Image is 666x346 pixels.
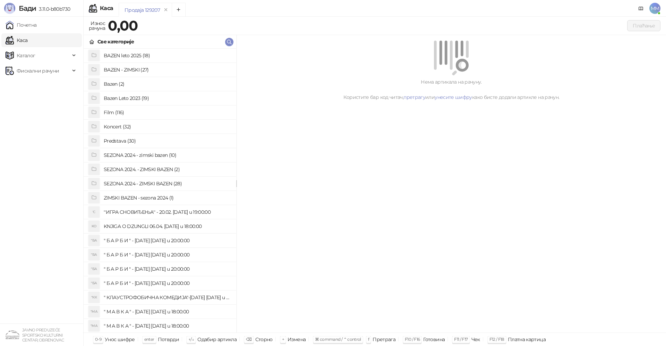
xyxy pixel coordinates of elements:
div: "МА [88,320,100,331]
span: enter [144,337,154,342]
strong: 0,00 [108,17,138,34]
div: Претрага [373,335,395,344]
div: "БА [88,278,100,289]
h4: BAZEN - ZIMSKI (27) [104,64,231,75]
span: Фискални рачуни [17,64,59,78]
h4: SEZONA 2024 - zimski bazen (10) [104,150,231,161]
div: Платна картица [508,335,546,344]
h4: " М А В К А " - [DATE] [DATE] u 18:00:00 [104,320,231,331]
img: Logo [4,3,15,14]
h4: ZIMSKI BAZEN - sezona 2024 (1) [104,192,231,203]
h4: " Б А Р Б И " - [DATE] [DATE] u 20:00:00 [104,278,231,289]
div: grid [84,49,236,332]
div: Чек [471,335,480,344]
div: Сторно [255,335,273,344]
h4: " Б А Р Б И " - [DATE] [DATE] u 20:00:00 [104,263,231,275]
h4: " Б А Р Б И " - [DATE] [DATE] u 20:00:00 [104,235,231,246]
div: Одабир артикла [197,335,237,344]
a: Почетна [6,18,37,32]
h4: " М А В К А " - [DATE] [DATE] u 18:00:00 [104,306,231,317]
button: Плаћање [627,20,660,31]
div: Потврди [158,335,179,344]
span: + [282,337,284,342]
span: ⌘ command / ⌃ control [315,337,361,342]
div: Каса [100,6,113,11]
span: 3.11.0-b80b730 [36,6,70,12]
div: 'С [88,206,100,218]
span: ↑/↓ [188,337,194,342]
img: 64x64-companyLogo-4a28e1f8-f217-46d7-badd-69a834a81aaf.png [6,328,19,342]
h4: SEZONA 2024 - ZIMSKI BAZEN (28) [104,178,231,189]
div: "БА [88,235,100,246]
span: ⌫ [246,337,251,342]
h4: Film (116) [104,107,231,118]
a: претрагу [403,94,425,100]
a: Каса [6,33,27,47]
span: MM [649,3,660,14]
div: "МА [88,306,100,317]
div: "БА [88,263,100,275]
button: Add tab [172,3,186,17]
h4: Koncert (32) [104,121,231,132]
h4: KNJIGA O DZUNGLI 06.04. [DATE] u 18:00:00 [104,221,231,232]
div: Све категорије [97,38,134,45]
div: "БА [88,249,100,260]
a: Документација [635,3,647,14]
div: Износ рачуна [87,19,106,33]
div: Нема артикала на рачуну. Користите бар код читач, или како бисте додали артикле на рачун. [245,78,658,101]
div: Готовина [423,335,445,344]
span: f [368,337,369,342]
div: Продаја 129207 [125,6,160,14]
span: 0-9 [95,337,101,342]
div: "КК [88,292,100,303]
span: Каталог [17,49,35,62]
span: Бади [19,4,36,12]
h4: Bazen Leto 2023 (19) [104,93,231,104]
span: F10 / F16 [405,337,420,342]
a: унесите шифру [435,94,472,100]
h4: " Б А Р Б И " - [DATE] [DATE] u 20:00:00 [104,249,231,260]
h4: SEZONA 2024. - ZIMSKI BAZEN (2) [104,164,231,175]
h4: ''ИГРА СНОВИЂЕЊА'' - 20.02. [DATE] u 19:00:00 [104,206,231,218]
h4: Predstava (30) [104,135,231,146]
h4: BAZEN leto 2025 (18) [104,50,231,61]
div: Измена [288,335,306,344]
span: F12 / F18 [489,337,504,342]
h4: Bazen (2) [104,78,231,90]
div: Унос шифре [105,335,135,344]
small: JAVNO PREDUZEĆE SPORTSKO KULTURNI CENTAR, OBRENOVAC [22,328,64,343]
div: KO [88,221,100,232]
button: remove [161,7,170,13]
span: F11 / F17 [454,337,468,342]
h4: " КЛАУСТРОФОБИЧНА КОМЕДИЈА"-[DATE] [DATE] u 20:00:00 [104,292,231,303]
